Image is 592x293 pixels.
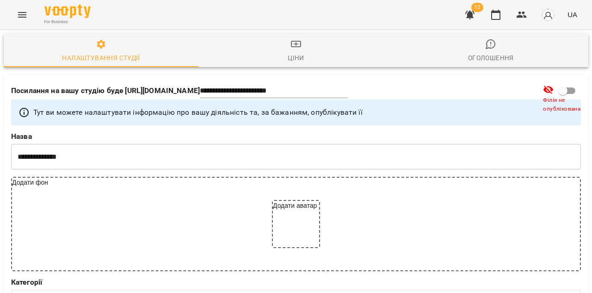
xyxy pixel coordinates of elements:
label: Назва [11,133,581,140]
img: Voopty Logo [44,5,91,18]
div: Додати аватар [273,201,319,247]
button: Menu [11,4,33,26]
div: Ціни [288,52,304,63]
img: avatar_s.png [542,8,555,21]
span: UA [567,10,577,19]
div: Оголошення [468,52,514,63]
div: Налаштування студії [62,52,140,63]
span: For Business [44,19,91,25]
p: Посилання на вашу студію буде [URL][DOMAIN_NAME] [11,85,200,96]
span: 12 [471,3,483,12]
button: UA [564,6,581,23]
p: Тут ви можете налаштувати інформацію про вашу діяльність та, за бажанням, опублікувати її [33,107,363,118]
span: Філія не опублікована [543,96,589,114]
label: Категорії [11,279,581,286]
